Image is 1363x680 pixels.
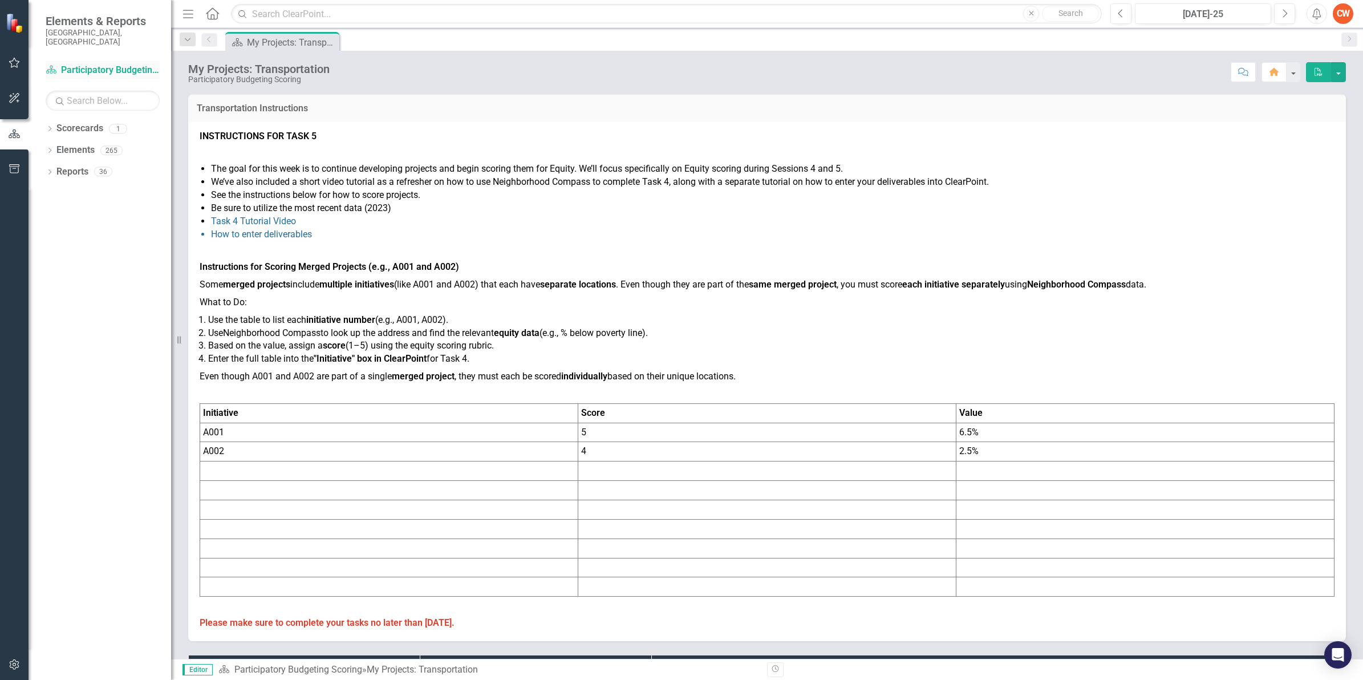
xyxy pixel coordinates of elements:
strong: same merged project [749,279,837,290]
span: We’ve also included a short video tutorial as a refresher on how to use Neighborhood Compass to c... [211,176,989,187]
span: A002 [203,446,224,456]
span: Some include (like A001 and A002) that each have . Even though they are part of the , you must sc... [200,279,1146,290]
div: My Projects: Transportation [367,664,478,675]
button: Search [1042,6,1099,22]
a: Elements [56,144,95,157]
strong: Please make sure to complete your tasks no later than [DATE]. [200,617,455,628]
span: A001 [203,427,224,438]
span: See the instructions below for how to score projects. [211,189,420,200]
a: Reports [56,165,88,179]
div: 36 [94,167,112,177]
small: [GEOGRAPHIC_DATA], [GEOGRAPHIC_DATA] [46,28,160,47]
div: » [218,663,758,677]
strong: multiple initiatives [319,279,394,290]
h3: Transportation Instructions [197,103,1337,114]
strong: Value [959,407,983,418]
strong: separate locations [540,279,616,290]
span: 2.5% [959,446,979,456]
input: Search ClearPoint... [231,4,1102,24]
span: Enter the full table into the for Task 4. [208,353,469,364]
div: Open Intercom Messenger [1324,641,1352,669]
span: What to Do: [200,297,247,307]
span: 5 [581,427,586,438]
span: The goal for this week is to continue developing projects and begin scoring them for Equity. We’l... [211,163,843,174]
div: [DATE]-25 [1139,7,1267,21]
strong: Instructions for Scoring Merged Projects (e.g., A001 and A002) [200,261,459,272]
strong: initiative number [306,314,375,325]
div: Participatory Budgeting Scoring [188,75,330,84]
a: Participatory Budgeting Scoring [234,664,362,675]
span: Be sure to utilize the most recent data (2023) [211,203,391,213]
strong: Score [581,407,605,418]
div: 265 [100,145,123,155]
strong: individually [561,371,607,382]
span: Use the table to list each (e.g., A001, A002). [208,314,448,325]
span: 6.5% [959,427,979,438]
strong: merged project [392,371,455,382]
a: How to enter deliverables [211,229,312,240]
strong: score [323,340,346,351]
a: Neighborhood Compass [223,327,321,338]
strong: merged projects [223,279,290,290]
span: Search [1058,9,1083,18]
button: [DATE]-25 [1135,3,1271,24]
span: Use to look up the address and find the relevant (e.g., % below poverty line). [208,327,648,338]
a: Task 4 Tutorial Video [211,216,296,226]
span: Even though A001 and A002 are part of a single , they must each be scored based on their unique l... [200,371,736,382]
div: My Projects: Transportation [247,35,336,50]
strong: Neighborhood Compass [1027,279,1126,290]
div: My Projects: Transportation [188,63,330,75]
span: Editor [182,664,213,675]
div: 1 [109,124,127,133]
button: CW [1333,3,1353,24]
strong: INSTRUCTIONS FOR TASK 5 [200,131,317,141]
strong: Initiative [203,407,238,418]
a: Scorecards [56,122,103,135]
input: Search Below... [46,91,160,111]
span: Based on the value, assign a (1–5) using the equity scoring rubric. [208,340,494,351]
img: ClearPoint Strategy [6,13,26,33]
strong: "Initiative" box in ClearPoint [314,353,427,364]
strong: equity data [494,327,539,338]
strong: each initiative separately [902,279,1005,290]
span: 4 [581,446,586,456]
span: Elements & Reports [46,14,160,28]
a: Participatory Budgeting Scoring [46,64,160,77]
